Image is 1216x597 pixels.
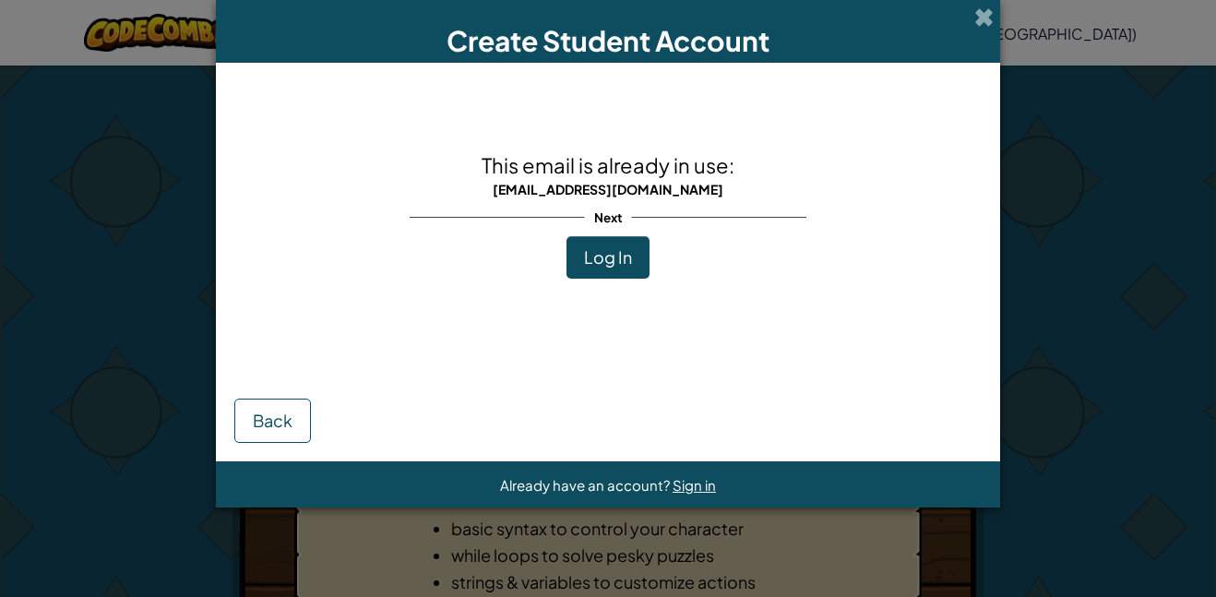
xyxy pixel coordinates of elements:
span: Already have an account? [500,476,673,494]
button: Log In [566,236,650,279]
a: Sign in [673,476,716,494]
span: Log In [584,246,632,268]
span: Next [585,204,632,231]
span: Back [253,410,292,431]
span: Create Student Account [447,23,769,58]
span: [EMAIL_ADDRESS][DOMAIN_NAME] [493,181,723,197]
span: This email is already in use: [482,152,734,178]
button: Back [234,399,311,443]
